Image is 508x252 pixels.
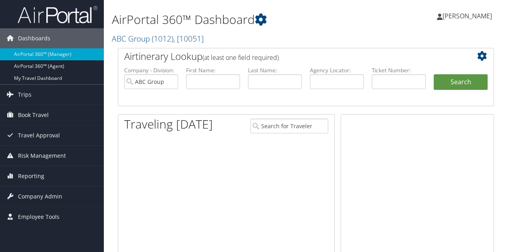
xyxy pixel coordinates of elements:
label: First Name: [186,66,240,74]
span: ( 1012 ) [152,33,173,44]
span: Risk Management [18,146,66,166]
h2: Airtinerary Lookup [124,50,456,63]
h1: AirPortal 360™ Dashboard [112,11,371,28]
label: Agency Locator: [310,66,364,74]
label: Ticket Number: [372,66,426,74]
a: ABC Group [112,33,204,44]
input: Search for Traveler [250,119,329,133]
span: Employee Tools [18,207,60,227]
span: [PERSON_NAME] [443,12,492,20]
a: [PERSON_NAME] [437,4,500,28]
span: Company Admin [18,187,62,206]
span: (at least one field required) [202,53,279,62]
img: airportal-logo.png [18,5,97,24]
label: Company - Division: [124,66,178,74]
button: Search [434,74,488,90]
span: Travel Approval [18,125,60,145]
span: Reporting [18,166,44,186]
span: Book Travel [18,105,49,125]
span: , [ 10051 ] [173,33,204,44]
h1: Traveling [DATE] [124,116,213,133]
span: Dashboards [18,28,50,48]
span: Trips [18,85,32,105]
label: Last Name: [248,66,302,74]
